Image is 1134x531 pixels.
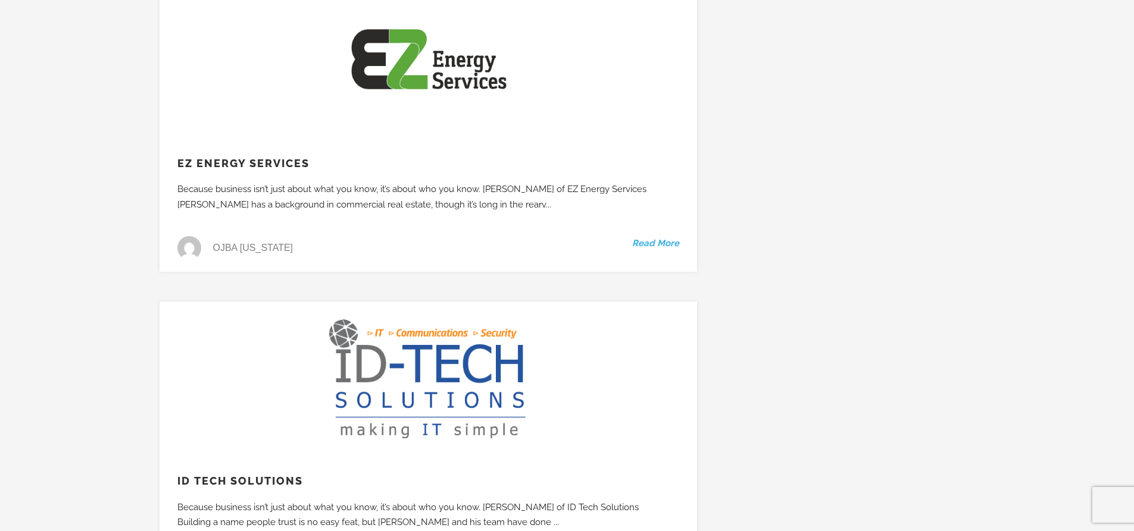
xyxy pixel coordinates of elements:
input: Enter your last name [15,110,217,136]
a: ID Tech Solutions [177,475,303,487]
div: Because business isn’t just about what you know, it’s about who you know. [PERSON_NAME] of EZ Ene... [160,182,690,212]
div: Minimize live chat window [195,6,224,34]
a: EZ Energy Services [177,157,310,169]
span: OJBA [US_STATE] [213,247,293,249]
em: Submit [174,366,216,382]
textarea: Type your message and click 'Submit' [15,180,217,356]
input: Enter your email address [15,145,217,171]
div: Leave a message [62,67,200,82]
a: Read More [632,236,679,252]
div: Because business isn’t just about what you know, it’s about who you know. [PERSON_NAME] of ID Tec... [160,500,690,530]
